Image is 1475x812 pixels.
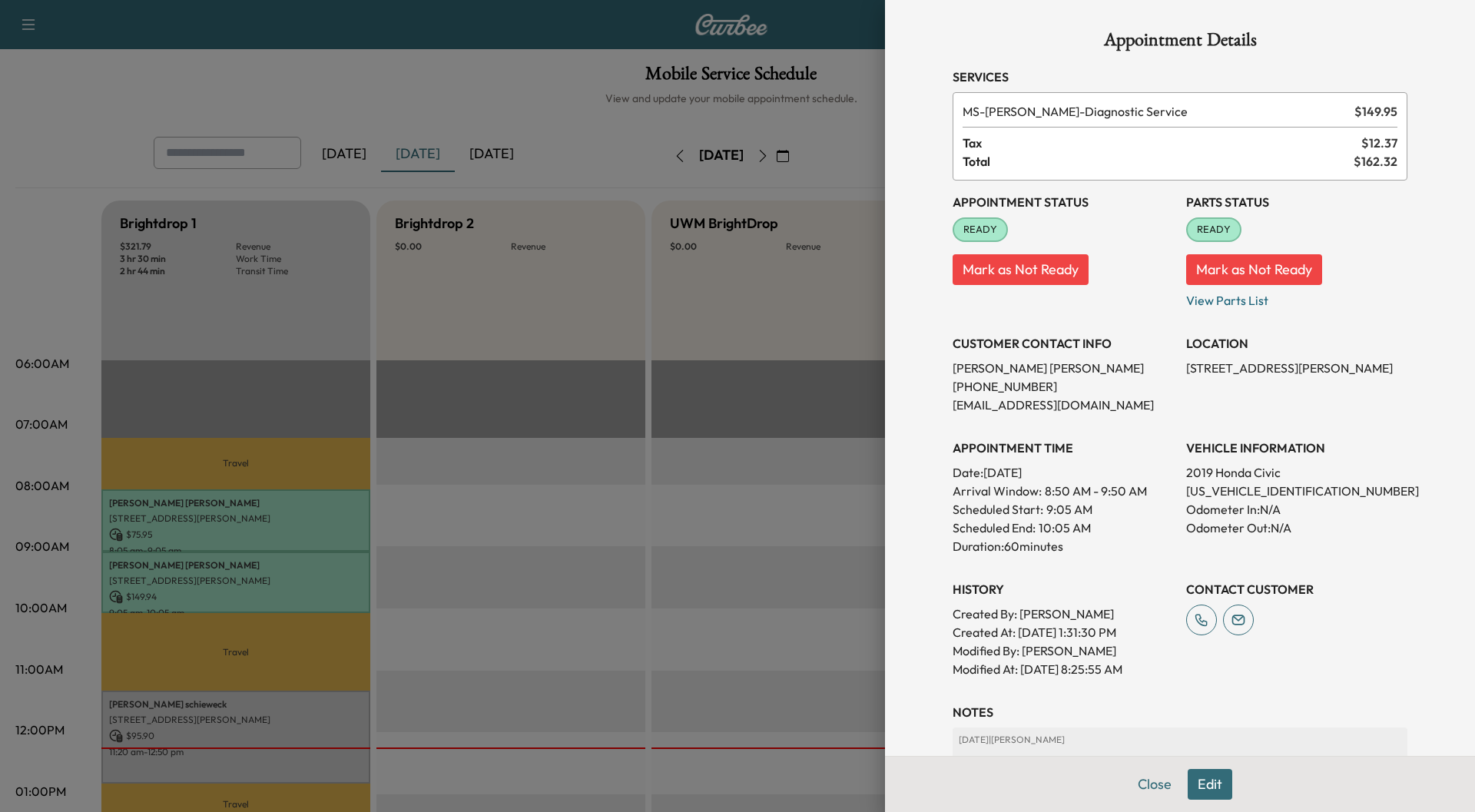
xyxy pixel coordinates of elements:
[1354,152,1397,171] span: $ 162.32
[953,641,1174,660] p: Modified By : [PERSON_NAME]
[1188,769,1232,800] button: Edit
[1186,519,1407,537] p: Odometer Out: N/A
[959,752,1401,780] div: Brake inspection, perform at no charge per [PERSON_NAME] -- auto show event
[953,463,1174,482] p: Date: [DATE]
[963,102,1348,121] span: Diagnostic Service
[1045,482,1147,500] span: 8:50 AM - 9:50 AM
[1186,439,1407,457] h3: VEHICLE INFORMATION
[953,31,1407,55] h1: Appointment Details
[953,359,1174,377] p: [PERSON_NAME] [PERSON_NAME]
[953,519,1036,537] p: Scheduled End:
[1039,519,1091,537] p: 10:05 AM
[954,222,1006,237] span: READY
[1361,134,1397,152] span: $ 12.37
[1188,222,1240,237] span: READY
[1186,463,1407,482] p: 2019 Honda Civic
[953,193,1174,211] h3: Appointment Status
[1186,482,1407,500] p: [US_VEHICLE_IDENTIFICATION_NUMBER]
[953,377,1174,396] p: [PHONE_NUMBER]
[1186,359,1407,377] p: [STREET_ADDRESS][PERSON_NAME]
[953,254,1089,285] button: Mark as Not Ready
[953,439,1174,457] h3: APPOINTMENT TIME
[1354,102,1397,121] span: $ 149.95
[1186,285,1407,310] p: View Parts List
[1186,193,1407,211] h3: Parts Status
[1128,769,1182,800] button: Close
[953,605,1174,623] p: Created By : [PERSON_NAME]
[953,334,1174,353] h3: CUSTOMER CONTACT INFO
[953,396,1174,414] p: [EMAIL_ADDRESS][DOMAIN_NAME]
[953,623,1174,641] p: Created At : [DATE] 1:31:30 PM
[963,152,1354,171] span: Total
[1186,254,1322,285] button: Mark as Not Ready
[953,500,1043,519] p: Scheduled Start:
[953,580,1174,598] h3: History
[959,734,1401,746] p: [DATE] | [PERSON_NAME]
[1186,334,1407,353] h3: LOCATION
[963,134,1361,152] span: Tax
[1186,580,1407,598] h3: CONTACT CUSTOMER
[953,68,1407,86] h3: Services
[953,660,1174,678] p: Modified At : [DATE] 8:25:55 AM
[1186,500,1407,519] p: Odometer In: N/A
[953,703,1407,721] h3: NOTES
[953,482,1174,500] p: Arrival Window:
[953,537,1174,555] p: Duration: 60 minutes
[1046,500,1092,519] p: 9:05 AM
